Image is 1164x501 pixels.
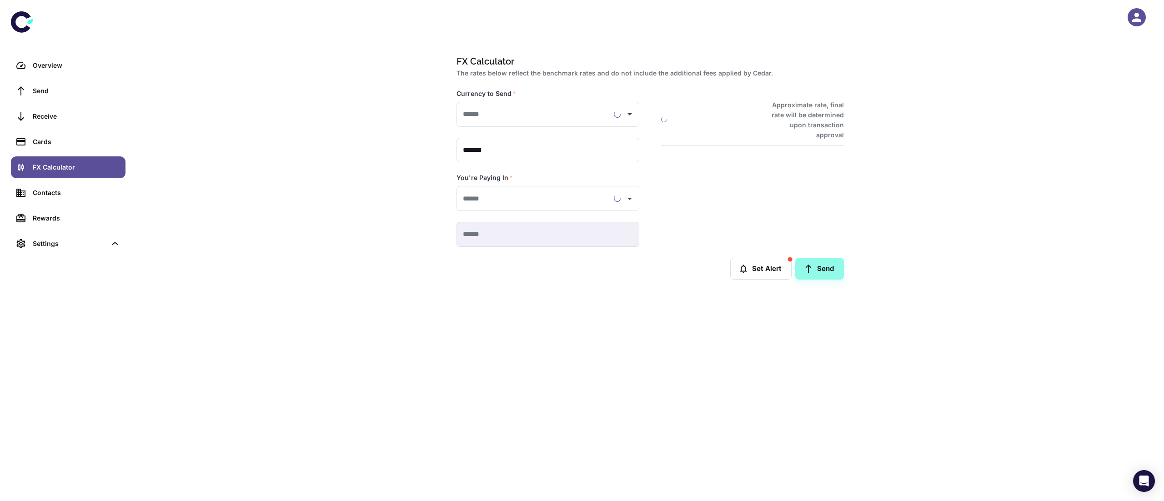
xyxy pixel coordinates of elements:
div: Cards [33,137,120,147]
label: Currency to Send [457,89,516,98]
div: Send [33,86,120,96]
a: Rewards [11,207,125,229]
button: Open [623,192,636,205]
a: Contacts [11,182,125,204]
a: Send [795,258,844,280]
h6: Approximate rate, final rate will be determined upon transaction approval [762,100,844,140]
div: FX Calculator [33,162,120,172]
div: Settings [33,239,106,249]
button: Set Alert [730,258,792,280]
a: FX Calculator [11,156,125,178]
div: Rewards [33,213,120,223]
div: Receive [33,111,120,121]
label: You're Paying In [457,173,513,182]
div: Open Intercom Messenger [1133,470,1155,492]
div: Contacts [33,188,120,198]
h1: FX Calculator [457,55,840,68]
a: Receive [11,105,125,127]
a: Send [11,80,125,102]
div: Overview [33,60,120,70]
button: Open [623,108,636,120]
div: Settings [11,233,125,255]
a: Overview [11,55,125,76]
a: Cards [11,131,125,153]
